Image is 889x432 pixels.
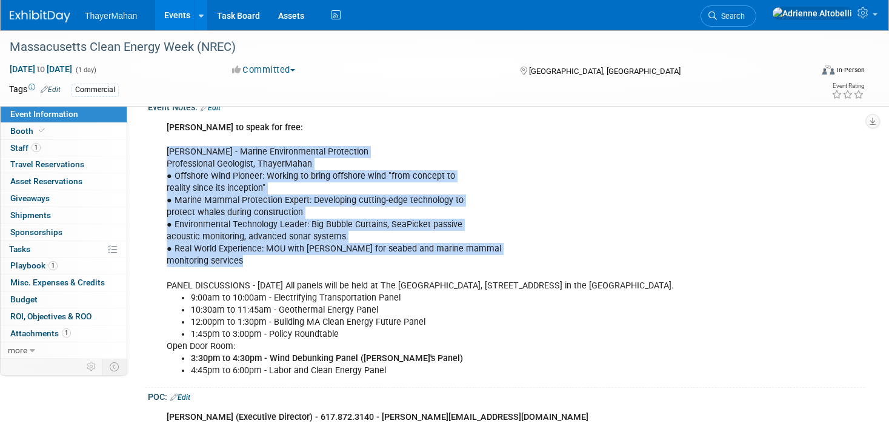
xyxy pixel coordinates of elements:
[41,85,61,94] a: Edit
[9,64,73,75] span: [DATE] [DATE]
[81,359,102,374] td: Personalize Event Tab Strip
[228,64,300,76] button: Committed
[10,277,105,287] span: Misc. Expenses & Credits
[5,36,792,58] div: Massacusetts Clean Energy Week (NREC)
[191,328,719,341] li: 1:45pm to 3:00pm - Policy Roundtable
[10,143,41,153] span: Staff
[1,190,127,207] a: Giveaways
[191,304,719,316] li: 10:30am to 11:45am - Geothermal Energy Panel
[191,316,719,328] li: 12:00pm to 1:30pm - Building MA Clean Energy Future Panel
[1,241,127,258] a: Tasks
[822,65,834,75] img: Format-Inperson.png
[701,5,756,27] a: Search
[836,65,865,75] div: In-Person
[1,291,127,308] a: Budget
[738,63,865,81] div: Event Format
[1,140,127,156] a: Staff1
[167,412,588,422] b: [PERSON_NAME] (Executive Director) - 617.872.3140 - [PERSON_NAME][EMAIL_ADDRESS][DOMAIN_NAME]
[48,261,58,270] span: 1
[1,224,127,241] a: Sponsorships
[529,67,681,76] span: [GEOGRAPHIC_DATA], [GEOGRAPHIC_DATA]
[75,66,96,74] span: (1 day)
[1,106,127,122] a: Event Information
[102,359,127,374] td: Toggle Event Tabs
[10,126,47,136] span: Booth
[9,83,61,97] td: Tags
[1,123,127,139] a: Booth
[158,116,727,384] div: [PERSON_NAME] - Marine Environmental Protection Professional Geologist, ThayerMahan ● Offshore Wi...
[10,193,50,203] span: Giveaways
[10,176,82,186] span: Asset Reservations
[1,207,127,224] a: Shipments
[1,325,127,342] a: Attachments1
[8,345,27,355] span: more
[10,227,62,237] span: Sponsorships
[10,261,58,270] span: Playbook
[1,258,127,274] a: Playbook1
[32,143,41,152] span: 1
[167,122,303,133] b: [PERSON_NAME] to speak for free:
[191,353,463,364] b: 3:30pm to 4:30pm - Wind Debunking Panel ([PERSON_NAME]'s Panel)
[10,10,70,22] img: ExhibitDay
[831,83,864,89] div: Event Rating
[1,156,127,173] a: Travel Reservations
[10,109,78,119] span: Event Information
[1,173,127,190] a: Asset Reservations
[191,365,719,377] li: 4:45pm to 6:00pm - Labor and Clean Energy Panel
[35,64,47,74] span: to
[1,308,127,325] a: ROI, Objectives & ROO
[72,84,119,96] div: Commercial
[772,7,853,20] img: Adrienne Altobelli
[1,274,127,291] a: Misc. Expenses & Credits
[717,12,745,21] span: Search
[10,294,38,304] span: Budget
[62,328,71,337] span: 1
[9,244,30,254] span: Tasks
[10,210,51,220] span: Shipments
[10,159,84,169] span: Travel Reservations
[85,11,137,21] span: ThayerMahan
[39,127,45,134] i: Booth reservation complete
[201,104,221,112] a: Edit
[10,328,71,338] span: Attachments
[148,388,865,404] div: POC:
[191,292,719,304] li: 9:00am to 10:00am - Electrifying Transportation Panel
[10,311,92,321] span: ROI, Objectives & ROO
[170,393,190,402] a: Edit
[1,342,127,359] a: more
